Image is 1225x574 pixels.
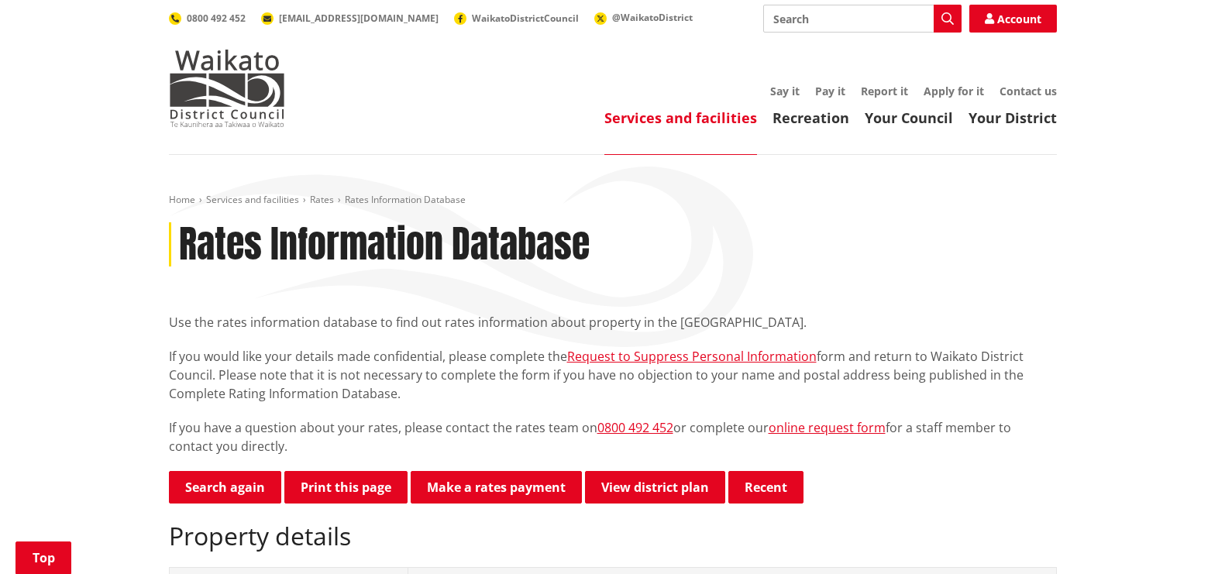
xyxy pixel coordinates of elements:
a: Make a rates payment [411,471,582,504]
a: Apply for it [924,84,984,98]
a: Rates [310,193,334,206]
span: Rates Information Database [345,193,466,206]
a: WaikatoDistrictCouncil [454,12,579,25]
img: Waikato District Council - Te Kaunihera aa Takiwaa o Waikato [169,50,285,127]
a: Your District [969,108,1057,127]
a: Request to Suppress Personal Information [567,348,817,365]
a: 0800 492 452 [169,12,246,25]
a: Top [15,541,71,574]
a: Search again [169,471,281,504]
a: 0800 492 452 [597,419,673,436]
p: If you have a question about your rates, please contact the rates team on or complete our for a s... [169,418,1057,455]
a: [EMAIL_ADDRESS][DOMAIN_NAME] [261,12,439,25]
a: Home [169,193,195,206]
a: Report it [861,84,908,98]
a: Contact us [1000,84,1057,98]
a: @WaikatoDistrict [594,11,693,24]
span: 0800 492 452 [187,12,246,25]
nav: breadcrumb [169,194,1057,207]
a: View district plan [585,471,725,504]
a: Your Council [865,108,953,127]
p: Use the rates information database to find out rates information about property in the [GEOGRAPHI... [169,313,1057,332]
h1: Rates Information Database [179,222,590,267]
span: @WaikatoDistrict [612,11,693,24]
p: If you would like your details made confidential, please complete the form and return to Waikato ... [169,347,1057,403]
a: online request form [769,419,886,436]
a: Say it [770,84,800,98]
span: WaikatoDistrictCouncil [472,12,579,25]
span: [EMAIL_ADDRESS][DOMAIN_NAME] [279,12,439,25]
a: Recreation [773,108,849,127]
a: Pay it [815,84,845,98]
input: Search input [763,5,962,33]
a: Account [969,5,1057,33]
h2: Property details [169,521,1057,551]
button: Recent [728,471,803,504]
a: Services and facilities [604,108,757,127]
button: Print this page [284,471,408,504]
a: Services and facilities [206,193,299,206]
